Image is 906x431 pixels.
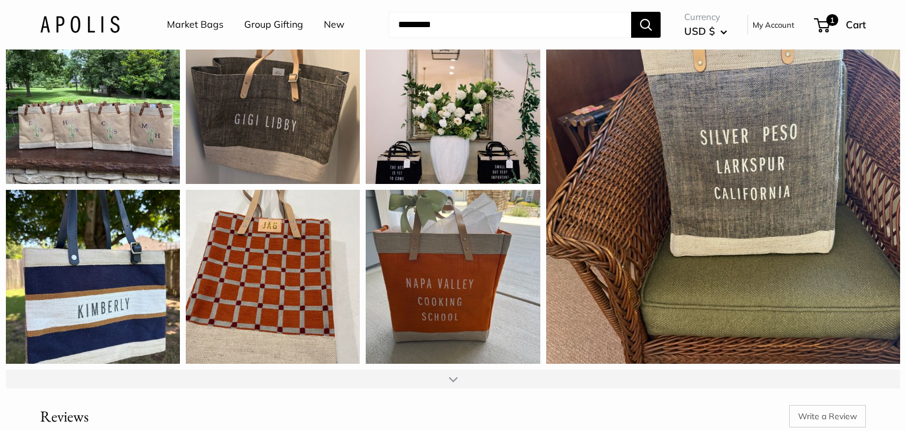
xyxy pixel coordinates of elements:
img: Apolis [40,16,120,33]
span: USD $ [684,25,715,37]
a: Group Gifting [244,16,303,34]
a: New [324,16,344,34]
input: Search... [389,12,631,38]
span: 1 [826,14,838,26]
a: 1 Cart [815,15,866,34]
span: Cart [846,18,866,31]
iframe: Sign Up via Text for Offers [9,386,126,422]
button: USD $ [684,22,727,41]
a: Write a Review [789,405,866,427]
span: Currency [684,9,727,25]
a: Market Bags [167,16,224,34]
a: My Account [753,18,795,32]
button: Search [631,12,661,38]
